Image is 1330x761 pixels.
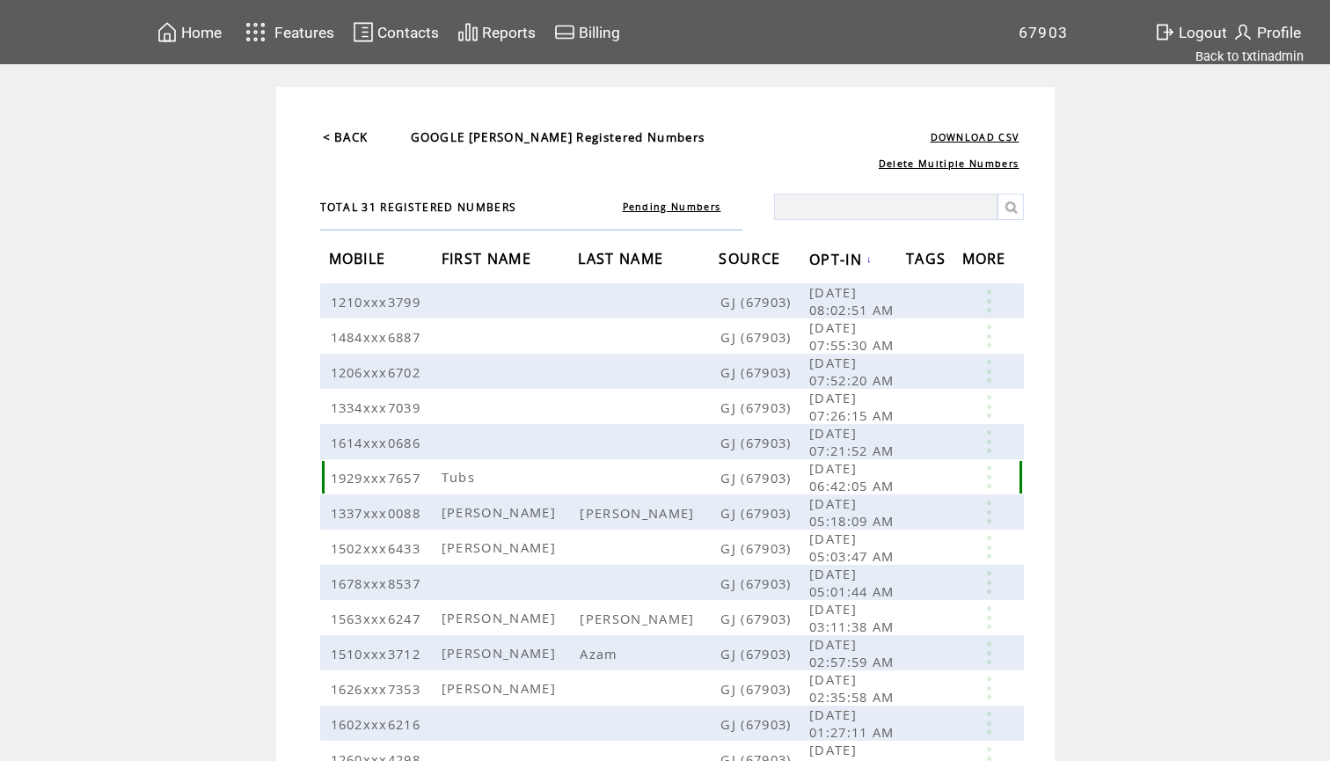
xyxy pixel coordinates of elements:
[809,354,899,389] span: [DATE] 07:52:20 AM
[906,245,950,277] span: TAGS
[331,363,426,381] span: 1206xxx6702
[809,670,899,706] span: [DATE] 02:35:58 AM
[809,253,873,264] a: OPT-IN↓
[552,18,623,46] a: Billing
[331,680,426,698] span: 1626xxx7353
[323,129,369,145] a: < BACK
[331,504,426,522] span: 1337xxx0088
[331,574,426,592] span: 1678xxx8537
[1179,24,1227,41] span: Logout
[623,201,721,213] a: Pending Numbers
[579,24,620,41] span: Billing
[809,389,899,424] span: [DATE] 07:26:15 AM
[320,200,517,215] span: TOTAL 31 REGISTERED NUMBERS
[442,468,479,486] span: Tubs
[809,494,899,530] span: [DATE] 05:18:09 AM
[331,434,426,451] span: 1614xxx0686
[720,434,795,451] span: GJ (67903)
[455,18,538,46] a: Reports
[274,24,334,41] span: Features
[720,539,795,557] span: GJ (67903)
[554,21,575,43] img: creidtcard.svg
[240,18,271,47] img: features.svg
[442,253,536,264] a: FIRST NAME
[720,328,795,346] span: GJ (67903)
[809,635,899,670] span: [DATE] 02:57:59 AM
[457,21,479,43] img: chart.svg
[906,253,950,264] a: TAGS
[331,715,426,733] span: 1602xxx6216
[809,424,899,459] span: [DATE] 07:21:52 AM
[442,245,536,277] span: FIRST NAME
[331,645,426,662] span: 1510xxx3712
[331,469,426,487] span: 1929xxx7657
[809,706,899,741] span: [DATE] 01:27:11 AM
[720,610,795,627] span: GJ (67903)
[1154,21,1175,43] img: exit.svg
[720,469,795,487] span: GJ (67903)
[879,157,1019,170] a: Delete Multiple Numbers
[578,245,668,277] span: LAST NAME
[331,610,426,627] span: 1563xxx6247
[809,530,899,565] span: [DATE] 05:03:47 AM
[157,21,178,43] img: home.svg
[719,253,785,264] a: SOURCE
[809,459,899,494] span: [DATE] 06:42:05 AM
[353,21,374,43] img: contacts.svg
[580,645,622,662] span: Azam
[580,504,698,522] span: [PERSON_NAME]
[237,15,337,49] a: Features
[580,610,698,627] span: [PERSON_NAME]
[442,503,560,521] span: [PERSON_NAME]
[1151,18,1230,46] a: Logout
[331,399,426,416] span: 1334xxx7039
[442,609,560,626] span: [PERSON_NAME]
[809,245,866,278] span: OPT-IN
[720,715,795,733] span: GJ (67903)
[442,679,560,697] span: [PERSON_NAME]
[482,24,536,41] span: Reports
[1195,48,1304,64] a: Back to txtinadmin
[329,253,391,264] a: MOBILE
[720,363,795,381] span: GJ (67903)
[1232,21,1253,43] img: profile.svg
[377,24,439,41] span: Contacts
[1257,24,1301,41] span: Profile
[350,18,442,46] a: Contacts
[154,18,224,46] a: Home
[720,574,795,592] span: GJ (67903)
[809,318,899,354] span: [DATE] 07:55:30 AM
[442,644,560,662] span: [PERSON_NAME]
[809,600,899,635] span: [DATE] 03:11:38 AM
[1230,18,1304,46] a: Profile
[720,399,795,416] span: GJ (67903)
[720,293,795,311] span: GJ (67903)
[931,131,1019,143] a: DOWNLOAD CSV
[1019,24,1069,41] span: 67903
[331,328,426,346] span: 1484xxx6887
[720,504,795,522] span: GJ (67903)
[181,24,222,41] span: Home
[719,245,785,277] span: SOURCE
[720,645,795,662] span: GJ (67903)
[809,565,899,600] span: [DATE] 05:01:44 AM
[331,293,426,311] span: 1210xxx3799
[442,538,560,556] span: [PERSON_NAME]
[331,539,426,557] span: 1502xxx6433
[809,283,899,318] span: [DATE] 08:02:51 AM
[578,253,668,264] a: LAST NAME
[720,680,795,698] span: GJ (67903)
[329,245,391,277] span: MOBILE
[962,245,1011,277] span: MORE
[411,129,705,145] span: GOOGLE [PERSON_NAME] Registered Numbers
